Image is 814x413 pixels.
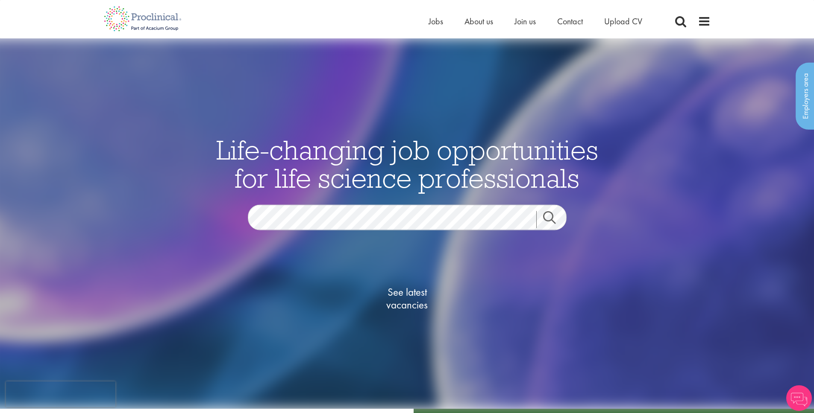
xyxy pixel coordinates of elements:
[216,133,598,195] span: Life-changing job opportunities for life science professionals
[364,286,450,311] span: See latest vacancies
[364,252,450,346] a: See latestvacancies
[464,16,493,27] a: About us
[557,16,583,27] a: Contact
[514,16,536,27] a: Join us
[429,16,443,27] a: Jobs
[6,381,115,407] iframe: reCAPTCHA
[786,385,812,411] img: Chatbot
[604,16,642,27] a: Upload CV
[536,211,573,228] a: Job search submit button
